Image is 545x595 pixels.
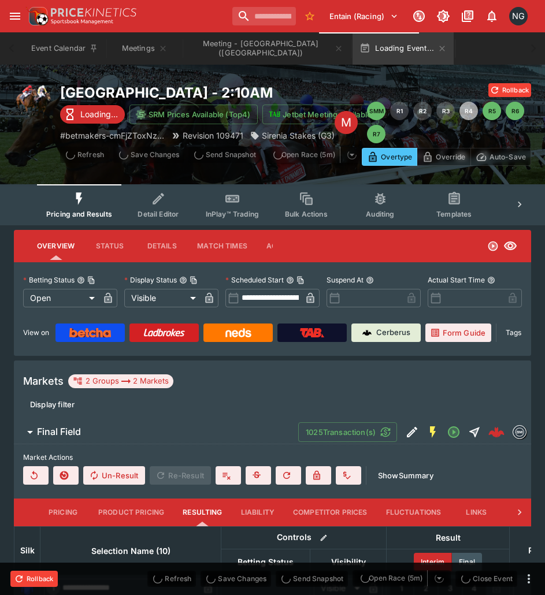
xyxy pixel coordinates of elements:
button: R2 [413,102,432,120]
p: Actual Start Time [428,275,485,285]
img: Ladbrokes [143,328,186,337]
span: Betting Status [225,555,306,569]
span: Visibility [318,555,379,569]
button: Product Pricing [89,499,173,526]
p: Auto-Save [490,151,526,163]
button: Final [452,553,482,571]
button: Pricing [37,499,89,526]
p: Copy To Clipboard [60,129,164,142]
button: R1 [390,102,409,120]
button: Scheduled StartCopy To Clipboard [286,276,294,284]
button: Interim [414,553,452,571]
div: Visible [124,289,200,307]
button: Competitor Prices [284,499,377,526]
div: Event type filters [37,184,508,225]
p: Display Status [124,275,177,285]
div: Sirenia Stakes (G3) [250,129,335,142]
p: Cerberus [376,327,410,339]
h5: Markets [23,374,64,388]
p: Overtype [381,151,412,163]
button: Loading Event... [353,32,454,65]
button: Select Tenant [322,7,405,25]
img: jetbet-logo.svg [269,109,280,120]
button: Substitutions [246,466,271,485]
button: R3 [436,102,455,120]
button: Final Field [14,421,298,444]
img: Cerberus [362,328,372,337]
button: Straight [464,422,485,442]
button: Betting StatusCopy To Clipboard [77,276,85,284]
button: Display StatusCopy To Clipboard [179,276,187,284]
input: search [232,7,296,25]
p: Sirenia Stakes (G3) [262,129,335,142]
button: Nick Goss [506,3,531,29]
img: PriceKinetics [51,8,136,17]
button: Disable Provider resulting [306,466,331,485]
span: Templates [436,210,472,218]
button: Dividends [336,466,361,485]
nav: pagination navigation [367,102,531,143]
button: Notifications [481,6,502,27]
img: TabNZ [300,328,324,337]
button: No Bookmarks [301,7,319,25]
button: Match Times [188,232,257,260]
button: SMM [367,102,385,120]
button: Status [84,232,136,260]
th: Result [387,526,510,549]
img: Sportsbook Management [51,19,113,24]
img: Neds [225,328,251,337]
button: Clear Losing Results [53,466,79,485]
div: split button [265,147,364,163]
button: Toggle light/dark mode [433,6,454,27]
a: Form Guide [425,323,491,342]
h2: Copy To Clipboard [60,84,335,102]
button: R7 [367,125,385,143]
button: Suspend At [366,276,374,284]
label: View on : [23,323,51,342]
img: Betcha [69,328,111,337]
label: Market Actions [23,449,522,466]
p: Suspend At [327,275,364,285]
button: Event Calendar [24,32,105,65]
div: Nick Goss [509,7,528,25]
button: Documentation [457,6,478,27]
button: Overtype [362,148,417,166]
div: Start From [362,148,531,166]
span: Bulk Actions [285,210,328,218]
h6: Final Field [37,426,81,438]
span: InPlay™ Trading [206,210,259,218]
span: Selection Name (10) [79,544,183,558]
button: Rollback [488,83,531,97]
button: Clear Results [23,466,49,485]
p: Betting Status [23,275,75,285]
th: Silk [14,526,40,575]
p: Revision 109471 [183,129,243,142]
button: Jetbet Meeting Available [262,105,379,124]
div: Edit Meeting [335,111,358,134]
button: Copy To Clipboard [190,276,198,284]
span: Re-Result [150,466,210,485]
button: more [522,572,536,586]
span: Pricing and Results [46,210,112,218]
div: split button [353,570,451,586]
p: Scheduled Start [225,275,284,285]
button: Connected to PK [409,6,429,27]
div: Open [23,289,99,307]
button: Un-Result [83,466,145,485]
svg: Visible [503,239,517,253]
button: ShowSummary [371,466,440,485]
span: Auditing [366,210,394,218]
button: Copy To Clipboard [87,276,95,284]
button: R5 [483,102,501,120]
label: Tags: [506,323,522,342]
button: Actions [257,232,309,260]
button: Fluctuations [377,499,451,526]
button: R6 [506,102,524,120]
button: more [435,147,448,165]
img: horse_racing.png [14,83,51,120]
p: Override [436,151,465,163]
svg: Open [487,240,499,252]
button: Meetings [107,32,181,65]
button: Edit Detail [402,422,422,442]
